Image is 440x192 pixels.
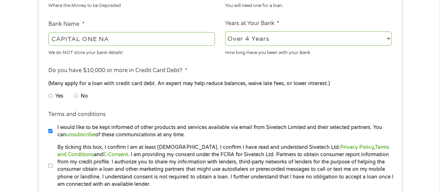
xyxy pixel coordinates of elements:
a: E-Consent [103,152,128,158]
label: Terms and conditions [48,111,106,118]
label: Bank Name [48,21,84,28]
label: No [81,92,88,100]
div: How long Have you been with your Bank [225,47,392,56]
a: Terms and Conditions [57,144,389,158]
label: I would like to be kept informed of other products and services available via email from Sivetech... [53,124,394,139]
div: We do NOT store your bank details! [48,47,215,56]
a: Privacy Policy [340,144,374,150]
label: By ticking this box, I confirm I am at least [DEMOGRAPHIC_DATA]. I confirm I have read and unders... [53,144,394,188]
div: (Many apply for a loan with credit card debt. An expert may help reduce balances, waive late fees... [48,80,391,87]
a: unsubscribe [66,132,95,138]
label: Do you have $10,000 or more in Credit Card Debt? [48,67,187,74]
label: Yes [55,92,63,100]
label: Years at Your Bank [225,20,279,27]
